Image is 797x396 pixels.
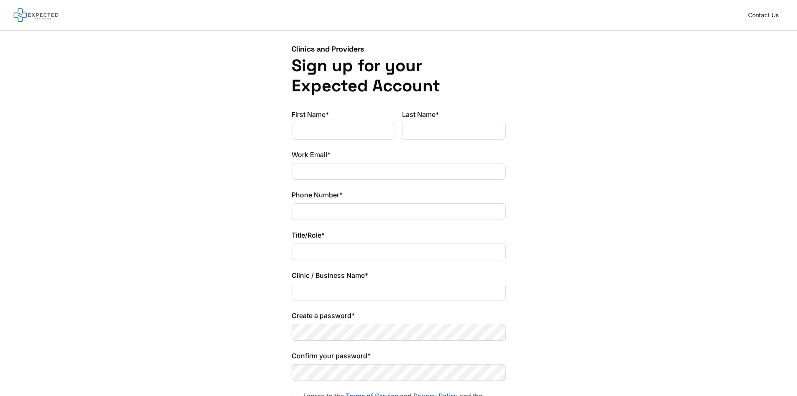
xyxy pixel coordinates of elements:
[292,351,506,361] label: Confirm your password*
[292,56,506,96] h1: Sign up for your Expected Account
[292,311,506,321] label: Create a password*
[743,9,784,21] a: Contact Us
[292,44,506,54] p: Clinics and Providers
[292,190,506,200] label: Phone Number*
[292,109,395,119] label: First Name*
[292,150,506,160] label: Work Email*
[402,109,506,119] label: Last Name*
[292,270,506,280] label: Clinic / Business Name*
[292,230,506,240] label: Title/Role*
